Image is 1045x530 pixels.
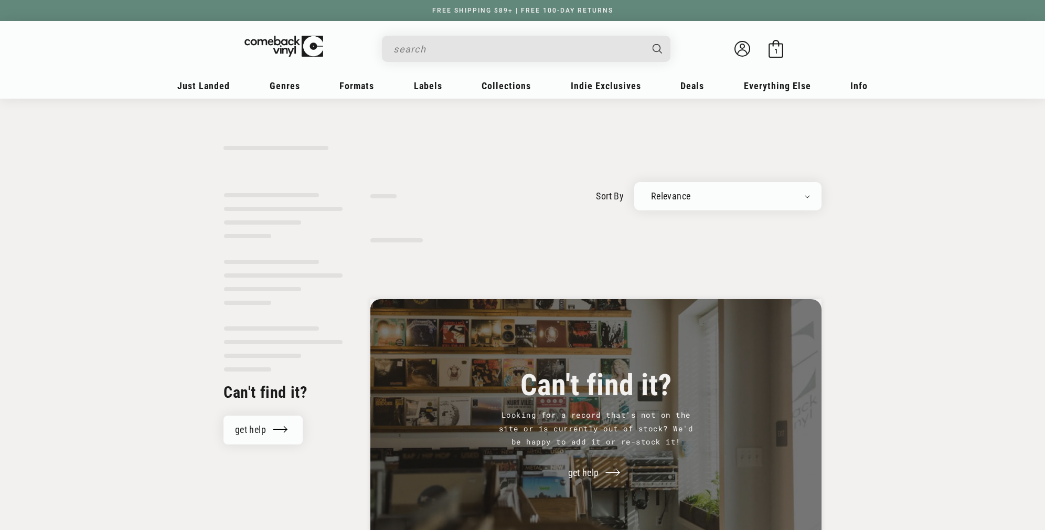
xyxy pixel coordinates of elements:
[382,36,670,62] div: Search
[774,47,778,55] span: 1
[596,189,624,203] label: sort by
[496,409,696,449] p: Looking for a record that's not on the site or is currently out of stock? We'd be happy to add it...
[644,36,672,62] button: Search
[482,80,531,91] span: Collections
[177,80,230,91] span: Just Landed
[557,459,636,487] a: get help
[744,80,811,91] span: Everything Else
[270,80,300,91] span: Genres
[397,374,795,398] h3: Can't find it?
[414,80,442,91] span: Labels
[339,80,374,91] span: Formats
[680,80,704,91] span: Deals
[223,416,303,444] a: get help
[571,80,641,91] span: Indie Exclusives
[850,80,868,91] span: Info
[422,7,624,14] a: FREE SHIPPING $89+ | FREE 100-DAY RETURNS
[393,38,642,60] input: search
